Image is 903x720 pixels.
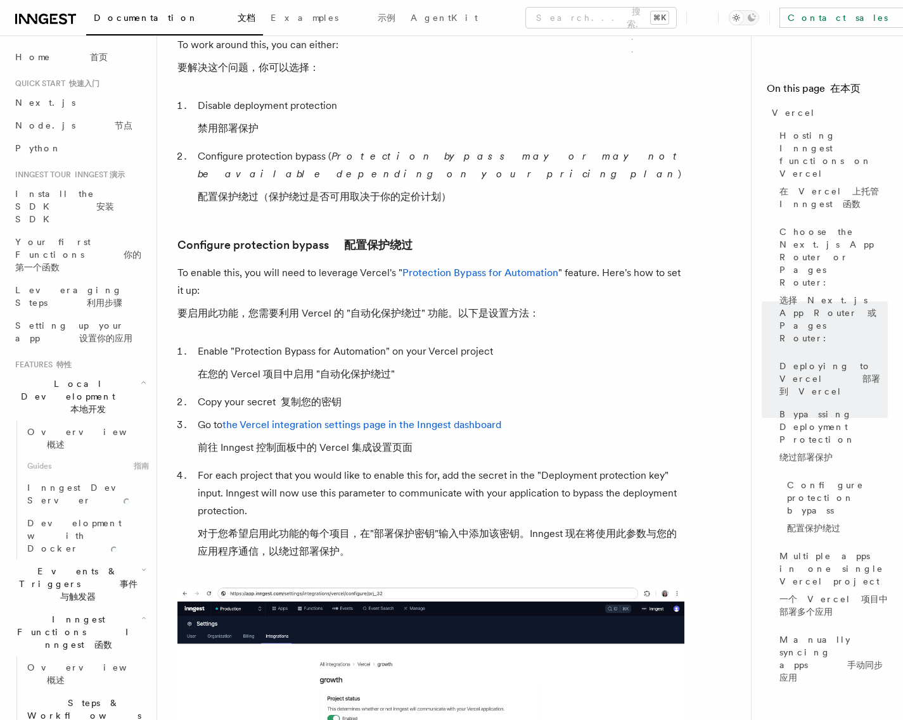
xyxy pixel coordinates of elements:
[86,4,263,35] a: Documentation 文档
[378,13,395,24] font: 示例
[70,404,106,415] font: 本地开发
[787,479,888,540] span: Configure protection bypass
[198,441,413,455] font: 前往 Inngest 控制面板中的 Vercel 集成设置页面
[271,13,395,23] span: Examples
[779,594,888,618] font: 一个 Vercel 项目中部署多个应用
[774,220,888,355] a: Choose the Next.js App Router or Pages Router:选择 Next.js App Router 或 Pages Router:
[238,13,255,24] font: 文档
[177,307,539,320] font: 要启用此功能，您需要利用 Vercel 的 "自动化保护绕过" 功能。以下是设置方法：
[729,10,759,25] button: Toggle dark mode
[194,343,684,388] li: Enable "Protection Bypass for Automation" on your Vercel project
[772,106,816,119] span: Vercel
[10,91,149,114] a: Next.js
[15,189,114,225] span: Install the SDK
[782,474,888,545] a: Configure protection bypass配置保护绕过
[779,225,888,350] span: Choose the Next.js App Router or Pages Router:
[22,476,149,512] a: Inngest Dev Server
[10,377,141,415] span: Local Development
[774,545,888,628] a: Multiple apps in one single Vercel project一个 Vercel 项目中部署多个应用
[10,279,149,314] a: Leveraging Steps 利用步骤
[526,8,676,28] button: Search... 搜索...⌘K
[10,613,141,651] span: Inngest Functions
[194,148,684,211] li: Configure protection bypass ( )
[198,368,395,381] font: 在您的 Vercel 项目中启用 "自动化保护绕过"
[198,191,451,204] font: 配置保护绕过（保护绕过是否可用取决于你的定价计划）
[10,314,149,350] a: Setting up your app 设置你的应用
[10,565,141,603] span: Events & Triggers
[115,120,132,132] font: 节点
[402,267,558,279] a: Protection Bypass for Automation
[27,427,177,451] span: Overview
[779,452,833,464] font: 绕过部署保护
[263,4,403,34] a: Examples 示例
[27,483,136,505] span: Inngest Dev Server
[10,46,149,68] a: Home 首页
[15,143,61,153] span: Python
[779,550,888,623] span: Multiple apps in one single Vercel project
[779,633,888,684] span: Manually syncing apps
[47,675,65,686] font: 概述
[90,52,108,63] font: 首页
[194,97,684,142] li: Disable deployment protection
[779,129,888,215] span: Hosting Inngest functions on Vercel
[787,523,840,534] font: 配置保护绕过
[10,420,149,560] div: Local Development 本地开发
[27,662,177,686] span: Overview
[22,420,149,456] a: Overview 概述
[830,82,861,96] font: 在本页
[22,512,149,560] a: Development with Docker
[10,170,125,180] span: Inngest tour
[10,608,149,656] button: Inngest Functions Inngest 函数
[75,170,125,180] font: Inngest 演示
[15,51,108,63] span: Home
[15,320,132,344] span: Setting up your app
[22,456,149,476] span: Guides
[10,137,149,160] a: Python
[15,120,132,132] span: Node.js
[779,408,888,469] span: Bypassing Deployment Protection
[194,416,684,462] li: Go to
[779,186,879,210] font: 在 Vercel 上托管 Inngest 函数
[774,355,888,403] a: Deploying to Vercel 部署到 Vercel
[22,656,149,692] a: Overview 概述
[774,628,888,689] a: Manually syncing apps 手动同步应用
[10,372,149,420] button: Local Development 本地开发
[774,124,888,220] a: Hosting Inngest functions on Vercel在 Vercel 上托管 Inngest 函数
[767,81,888,101] h4: On this page
[194,393,684,411] li: Copy your secret
[774,403,888,474] a: Bypassing Deployment Protection绕过部署保护
[10,182,149,231] a: Install the SDK 安装 SDK
[177,264,684,327] p: To enable this, you will need to leverage Vercel's " " feature. Here's how to set it up:
[10,231,149,279] a: Your first Functions 你的第一个函数
[403,4,485,34] a: AgentKit
[222,419,501,431] a: the Vercel integration settings page in the Inngest dashboard
[10,114,149,137] a: Node.js 节点
[79,333,132,344] font: 设置你的应用
[47,439,65,451] font: 概述
[15,285,122,309] span: Leveraging Steps
[10,560,149,608] button: Events & Triggers 事件与触发器
[87,298,122,309] font: 利用步骤
[779,295,876,344] font: 选择 Next.js App Router 或 Pages Router:
[134,462,149,472] font: 指南
[198,122,259,136] font: 禁用部署保护
[194,467,684,565] li: For each project that you would like to enable this for, add the secret in the "Deployment protec...
[344,238,413,253] font: 配置保护绕过
[651,11,669,24] kbd: ⌘K
[69,79,99,89] font: 快速入门
[10,79,99,89] span: Quick start
[177,61,319,75] font: 要解决这个问题，你可以选择：
[281,396,342,409] font: 复制您的密钥
[94,13,255,23] span: Documentation
[779,360,888,398] span: Deploying to Vercel
[177,36,684,82] p: To work around this, you can either:
[627,6,646,56] font: 搜索...
[767,101,888,124] a: Vercel
[198,150,682,180] em: Protection bypass may or may not be available depending on your pricing plan
[411,13,478,23] span: AgentKit
[27,518,122,553] span: Development with Docker
[15,237,141,274] span: Your first Functions
[198,527,677,559] font: 对于您希望启用此功能的每个项目，在"部署保护密钥"输入中添加该密钥。Inngest 现在将使用此参数与您的应用程序通信，以绕过部署保护。
[10,360,72,370] span: Features
[56,360,72,370] font: 特性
